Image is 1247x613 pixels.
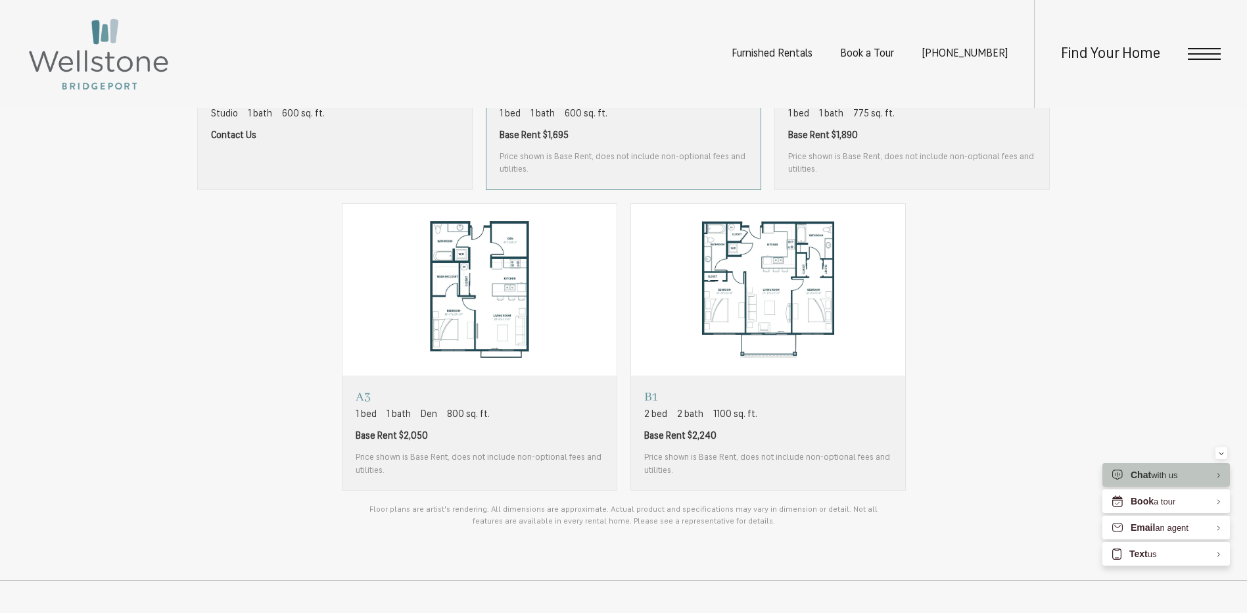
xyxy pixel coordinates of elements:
[788,151,1036,176] span: Price shown is Base Rent, does not include non-optional fees and utilities.
[500,107,521,121] span: 1 bed
[356,408,377,422] span: 1 bed
[644,429,717,443] span: Base Rent $2,240
[677,408,703,422] span: 2 bath
[644,408,667,422] span: 2 bed
[630,203,906,491] a: View floorplan B1
[922,49,1008,59] a: Call us at (253) 400-3144
[342,203,617,491] a: View floorplan A3
[819,107,843,121] span: 1 bath
[922,49,1008,59] span: [PHONE_NUMBER]
[530,107,555,121] span: 1 bath
[1188,48,1221,60] button: Open Menu
[500,151,747,176] span: Price shown is Base Rent, does not include non-optional fees and utilities.
[356,429,428,443] span: Base Rent $2,050
[644,389,892,405] p: B1
[356,389,603,405] p: A3
[282,107,325,121] span: 600 sq. ft.
[631,204,905,376] img: B1 - 2 bedroom floorplan layout with 2 bathrooms and 1100 square feet
[26,16,171,92] img: Wellstone
[788,107,809,121] span: 1 bed
[447,408,490,422] span: 800 sq. ft.
[732,49,812,59] a: Furnished Rentals
[211,129,256,143] span: Contact Us
[788,129,858,143] span: Base Rent $1,890
[387,408,411,422] span: 1 bath
[342,204,617,376] img: A3 - 1 bedroom floorplan layout with 1 bathroom and 800 square feet
[1061,47,1160,62] a: Find Your Home
[853,107,895,121] span: 775 sq. ft.
[211,107,238,121] span: Studio
[356,451,603,477] span: Price shown is Base Rent, does not include non-optional fees and utilities.
[421,408,437,422] span: Den
[713,408,757,422] span: 1100 sq. ft.
[840,49,894,59] a: Book a Tour
[500,129,569,143] span: Base Rent $1,695
[565,107,607,121] span: 600 sq. ft.
[248,107,272,121] span: 1 bath
[361,504,887,527] p: Floor plans are artist's rendering. All dimensions are approximate. Actual product and specificat...
[644,451,892,477] span: Price shown is Base Rent, does not include non-optional fees and utilities.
